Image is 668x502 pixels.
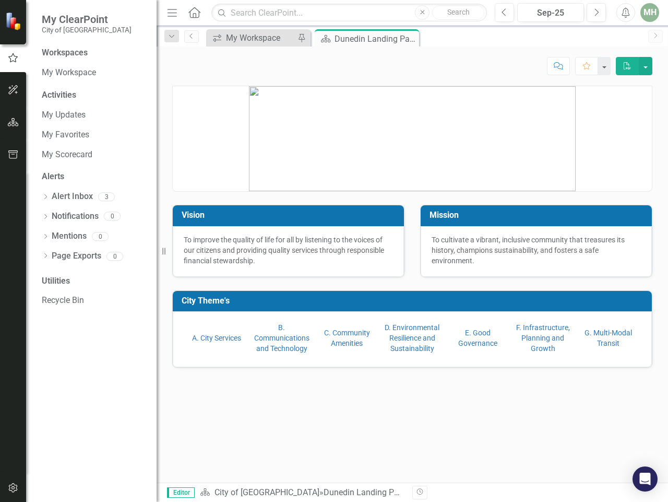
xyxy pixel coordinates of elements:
[42,109,146,121] a: My Updates
[432,5,484,20] button: Search
[167,487,195,498] span: Editor
[98,192,115,201] div: 3
[385,323,439,353] a: D. Environmental Resilience and Sustainability
[184,235,393,266] p: To improve the quality of life for all by listening to the voices of our citizens and providing q...
[640,3,659,22] button: MH
[214,487,319,497] a: City of [GEOGRAPHIC_DATA]
[42,47,88,59] div: Workspaces
[42,275,146,287] div: Utilities
[42,26,132,34] small: City of [GEOGRAPHIC_DATA]
[517,3,584,22] button: Sep-25
[52,191,93,203] a: Alert Inbox
[324,329,370,347] a: C. Community Amenities
[5,11,23,30] img: ClearPoint Strategy
[104,212,121,221] div: 0
[52,230,87,242] a: Mentions
[200,487,404,499] div: »
[42,171,146,183] div: Alerts
[52,211,99,223] a: Notifications
[516,323,570,353] a: F. Infrastructure, Planning and Growth
[182,296,647,306] h3: City Theme's
[42,295,146,307] a: Recycle Bin
[92,232,109,241] div: 0
[211,4,487,22] input: Search ClearPoint...
[254,323,309,353] a: B. Communications and Technology
[192,334,241,342] a: A. City Services
[209,31,295,44] a: My Workspace
[458,329,497,347] a: E. Good Governance
[42,89,146,101] div: Activities
[106,252,123,261] div: 0
[430,211,647,220] h3: Mission
[42,13,132,26] span: My ClearPoint
[432,235,641,266] p: To cultivate a vibrant, inclusive community that treasures its history, champions sustainability,...
[52,250,101,262] a: Page Exports
[633,466,658,492] div: Open Intercom Messenger
[584,329,632,347] a: G. Multi-Modal Transit
[182,211,399,220] h3: Vision
[42,129,146,141] a: My Favorites
[324,487,408,497] div: Dunedin Landing Page
[335,32,416,45] div: Dunedin Landing Page
[226,31,295,44] div: My Workspace
[42,67,146,79] a: My Workspace
[447,8,470,16] span: Search
[42,149,146,161] a: My Scorecard
[521,7,580,19] div: Sep-25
